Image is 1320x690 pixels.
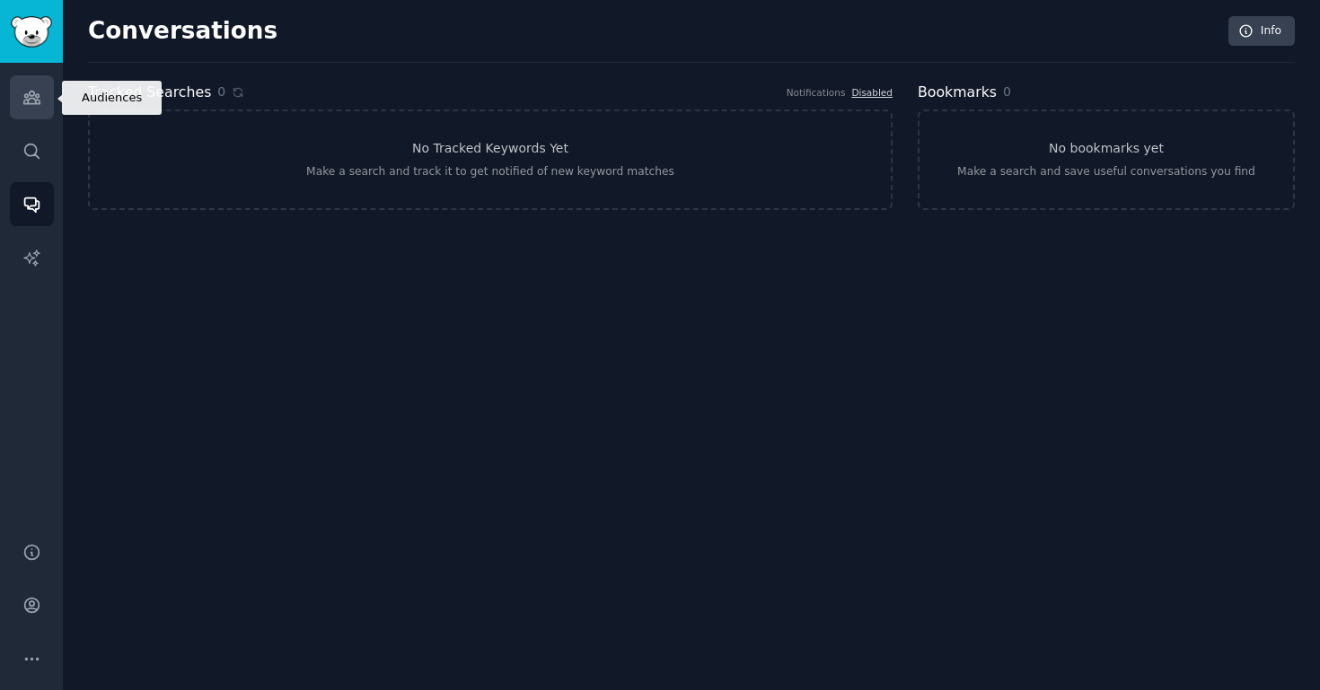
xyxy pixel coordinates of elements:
div: Notifications [787,86,846,99]
a: No Tracked Keywords YetMake a search and track it to get notified of new keyword matches [88,109,893,210]
h2: Bookmarks [918,82,997,104]
img: GummySearch logo [11,16,52,48]
span: 0 [217,83,225,101]
a: Info [1228,16,1295,47]
div: Make a search and track it to get notified of new keyword matches [306,164,674,180]
h2: Tracked Searches [88,82,211,104]
div: Make a search and save useful conversations you find [957,164,1255,180]
a: No bookmarks yetMake a search and save useful conversations you find [918,109,1295,210]
span: 0 [1003,84,1011,99]
h2: Conversations [88,17,277,46]
h3: No bookmarks yet [1049,139,1164,158]
a: Disabled [851,87,893,98]
h3: No Tracked Keywords Yet [412,139,568,158]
